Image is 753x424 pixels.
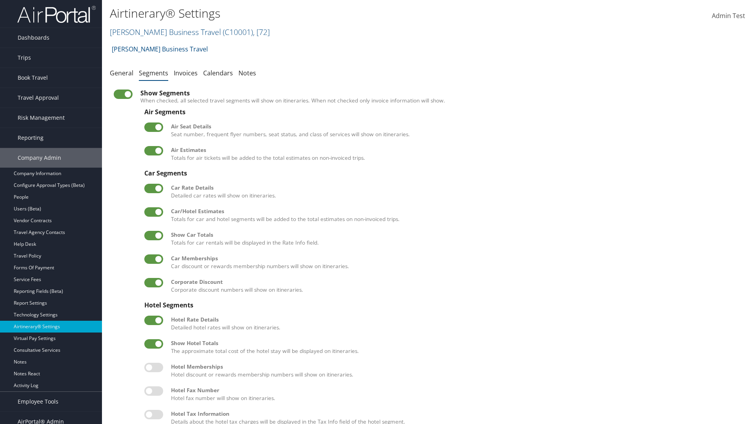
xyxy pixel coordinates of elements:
[110,27,270,37] a: [PERSON_NAME] Business Travel
[171,207,737,215] div: Car/Hotel Estimates
[171,339,737,355] label: The approximate total cost of the hotel stay will be displayed on itineraries.
[171,339,737,347] div: Show Hotel Totals
[171,386,737,394] div: Hotel Fax Number
[139,69,168,77] a: Segments
[253,27,270,37] span: , [ 72 ]
[712,4,745,28] a: Admin Test
[171,363,737,379] label: Hotel discount or rewards membership numbers will show on itineraries.
[171,363,737,371] div: Hotel Memberships
[18,68,48,88] span: Book Travel
[17,5,96,24] img: airportal-logo.png
[171,231,737,239] div: Show Car Totals
[712,11,745,20] span: Admin Test
[171,122,737,139] label: Seat number, frequent flyer numbers, seat status, and class of services will show on itineraries.
[171,207,737,223] label: Totals for car and hotel segments will be added to the total estimates on non-invoiced trips.
[171,146,737,154] div: Air Estimates
[171,146,737,162] label: Totals for air tickets will be added to the total estimates on non-invoiced trips.
[110,69,133,77] a: General
[144,108,737,115] div: Air Segments
[171,184,737,192] div: Car Rate Details
[171,316,737,332] label: Detailed hotel rates will show on itineraries.
[140,97,741,104] label: When checked, all selected travel segments will show on itineraries. When not checked only invoic...
[18,148,61,168] span: Company Admin
[171,122,737,130] div: Air Seat Details
[140,90,741,97] div: Show Segments
[144,170,737,177] div: Car Segments
[18,128,44,148] span: Reporting
[174,69,198,77] a: Invoices
[18,48,31,68] span: Trips
[18,88,59,108] span: Travel Approval
[171,278,737,294] label: Corporate discount numbers will show on itineraries.
[18,108,65,128] span: Risk Management
[223,27,253,37] span: ( C10001 )
[171,231,737,247] label: Totals for car rentals will be displayed in the Rate Info field.
[238,69,256,77] a: Notes
[171,386,737,402] label: Hotel fax number will show on itineraries.
[171,184,737,200] label: Detailed car rates will show on itineraries.
[171,254,737,262] div: Car Memberships
[171,278,737,286] div: Corporate Discount
[18,392,58,411] span: Employee Tools
[203,69,233,77] a: Calendars
[18,28,49,48] span: Dashboards
[171,410,737,418] div: Hotel Tax Information
[171,254,737,270] label: Car discount or rewards membership numbers will show on itineraries.
[110,5,533,22] h1: Airtinerary® Settings
[112,41,208,57] a: [PERSON_NAME] Business Travel
[171,316,737,323] div: Hotel Rate Details
[144,302,737,309] div: Hotel Segments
